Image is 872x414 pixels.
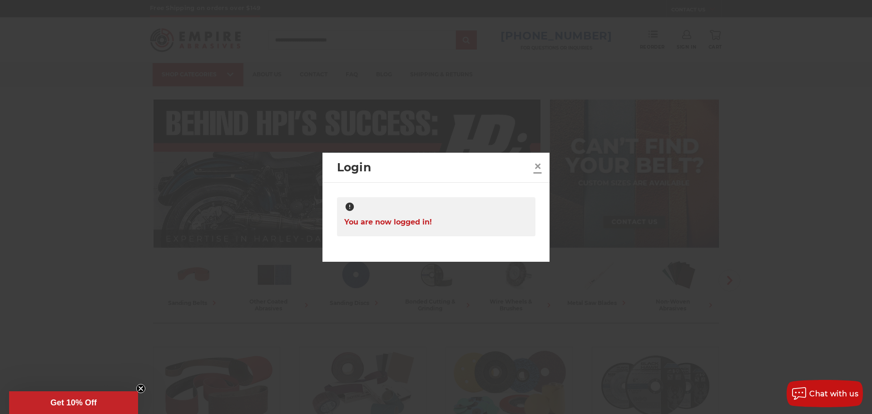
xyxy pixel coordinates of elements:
span: Chat with us [809,389,858,398]
span: Get 10% Off [50,398,97,407]
span: × [534,157,542,175]
h2: Login [337,159,530,176]
div: Get 10% OffClose teaser [9,391,138,414]
a: Close [530,159,545,174]
button: Close teaser [136,384,145,393]
button: Chat with us [787,380,863,407]
span: You are now logged in! [344,213,432,231]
